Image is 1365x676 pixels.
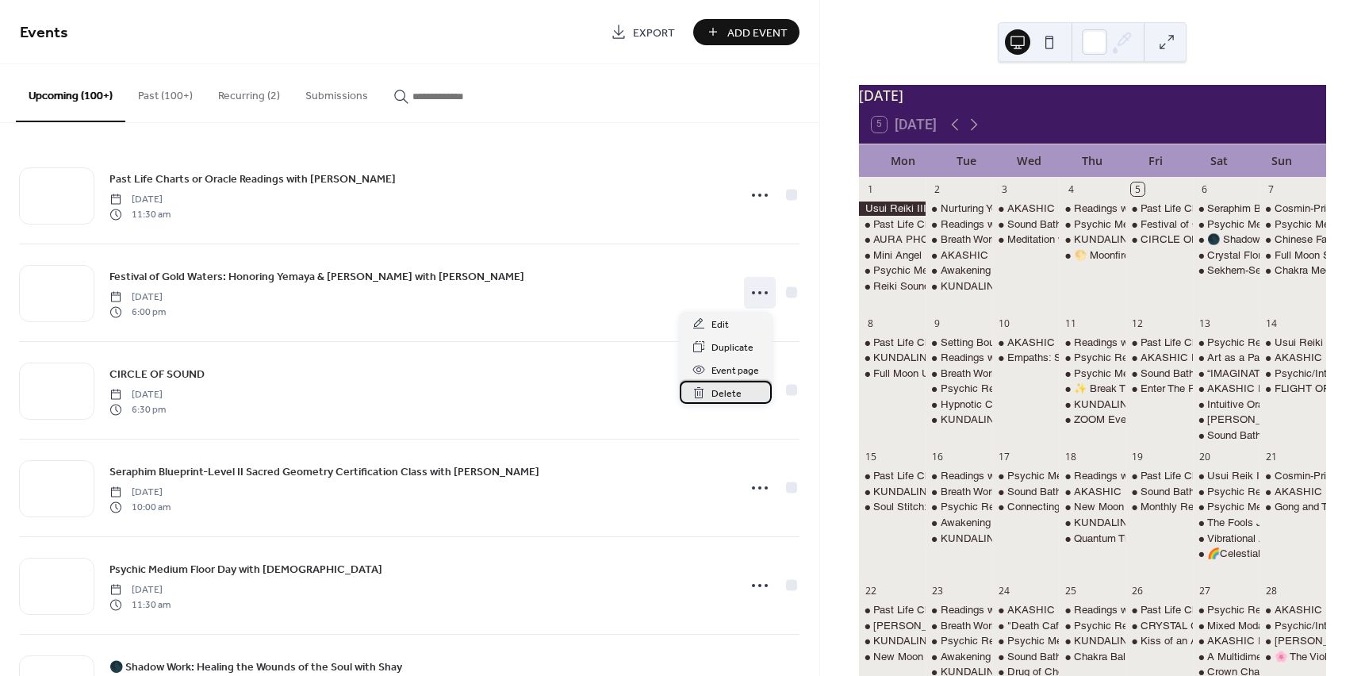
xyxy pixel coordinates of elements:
[711,386,742,402] span: Delete
[859,485,926,499] div: KUNDALINI YOGA
[1193,634,1260,648] div: AKASHIC RECORDS READING with Valeri (& Other Psychic Services)
[1059,619,1125,633] div: Psychic Readings Floor Day with Gayla!!
[992,217,1059,232] div: Sound Bath Toning Meditation with Singing Bowls & Channeled Light Language & Song
[926,650,992,664] div: Awakening the Heart: A Journey to Inner Peace with Valeri
[941,351,1178,365] div: Readings with Psychic Medium [PERSON_NAME]
[1193,650,1260,664] div: A Multidimensional Healing Circle with Sean
[1064,317,1078,330] div: 11
[873,500,1161,514] div: Soul Stitch: Sewing Your Spirit Poppet with [PERSON_NAME]
[1193,413,1260,427] div: Don Jose Ruiz presents The House of the Art of Dreams Summer–Fall 2025 Tour
[859,603,926,617] div: Past Life Charts or Oracle Readings with April Azzolino
[1074,336,1311,350] div: Readings with Psychic Medium [PERSON_NAME]
[941,232,1229,247] div: Breath Work & Sound Bath Meditation with [PERSON_NAME]
[1193,217,1260,232] div: Psychic Medium Floor Day with Crista
[941,263,1273,278] div: Awakening the Heart: A Journey to Inner Peace with [PERSON_NAME]
[1193,351,1260,365] div: Art as a Path to Self-Discovery for Kids with Valeri
[926,469,992,483] div: Readings with Psychic Medium Ashley Jodra
[926,263,992,278] div: Awakening the Heart: A Journey to Inner Peace with Valeri
[1059,398,1125,412] div: KUNDALINI YOGA
[859,469,926,483] div: Past Life Charts or Oracle Readings with April Azzolino
[873,351,962,365] div: KUNDALINI YOGA
[1059,485,1125,499] div: AKASHIC RECORDS READING with Valeri (& Other Psychic Services)
[109,402,166,417] span: 6:30 pm
[1059,248,1125,263] div: 🌕 Moonfire: Full Moon Ritual & Meditation with Elowynn
[941,398,1120,412] div: Hypnotic Cord Cutting Class with April
[633,25,675,41] span: Export
[1131,451,1145,464] div: 19
[1260,263,1326,278] div: Chakra Meditation with Renee
[1193,398,1260,412] div: Intuitive Oracle Card Reading class with Gayla
[1131,182,1145,196] div: 5
[1125,634,1192,648] div: Kiss of an Angel Archangel Raphael Meditation and Experience with Crista
[1141,232,1240,247] div: CIRCLE OF SOUND
[859,248,926,263] div: Mini Angel Reiki Package with Leeza
[1059,603,1125,617] div: Readings with Psychic Medium Ashley Jodra
[864,317,877,330] div: 8
[1059,500,1125,514] div: New Moon CACAO Ceremony & Drumming Circle with Gayla
[859,650,926,664] div: New Moon Goddess Activation Meditation with Leeza
[1193,547,1260,561] div: 🌈Celestial Reset: New Moon Reiki Chakra Sound Bath🌕 w/ Elowynn & Renee
[930,317,944,330] div: 9
[873,367,1068,381] div: Full Moon Unicorn Reiki Circle with Leeza
[1260,367,1326,381] div: Psychic/Intuitive Development Group with Crista
[20,17,68,48] span: Events
[941,382,1193,396] div: Psychic Readings Floor Day with [PERSON_NAME]!!
[1007,469,1275,483] div: Psychic Medium Floor Day with [DEMOGRAPHIC_DATA]
[926,485,992,499] div: Breath Work & Sound Bath Meditation with Karen
[1260,351,1326,365] div: AKASHIC RECORDS READING with Valeri (& Other Psychic Services)
[109,367,205,383] span: CIRCLE OF SOUND
[1198,451,1211,464] div: 20
[998,451,1011,464] div: 17
[1059,367,1125,381] div: Psychic Medium Floor Day with Crista
[859,367,926,381] div: Full Moon Unicorn Reiki Circle with Leeza
[1193,485,1260,499] div: Psychic Readings Floor Day with Gayla!!
[109,170,396,188] a: Past Life Charts or Oracle Readings with [PERSON_NAME]
[992,603,1059,617] div: AKASHIC RECORDS READING with Valeri (& Other Psychic Services)
[1125,232,1192,247] div: CIRCLE OF SOUND
[873,263,1141,278] div: Psychic Medium Floor Day with [DEMOGRAPHIC_DATA]
[859,336,926,350] div: Past Life Charts or Oracle Readings with April Azzolino
[1125,603,1192,617] div: Past Life Charts or Oracle Readings with April Azzolino
[109,207,171,221] span: 11:30 am
[859,263,926,278] div: Psychic Medium Floor Day with Crista
[109,464,539,481] span: Seraphim Blueprint-Level II Sacred Geometry Certification Class with [PERSON_NAME]
[873,336,1154,350] div: Past Life Charts or Oracle Readings with [PERSON_NAME]
[926,398,992,412] div: Hypnotic Cord Cutting Class with April
[1198,585,1211,598] div: 27
[930,451,944,464] div: 16
[1260,485,1326,499] div: AKASHIC RECORDS READING with Valeri (& Other Psychic Services)
[109,500,171,514] span: 10:00 am
[941,367,1229,381] div: Breath Work & Sound Bath Meditation with [PERSON_NAME]
[1059,469,1125,483] div: Readings with Psychic Medium Ashley Jodra
[926,367,992,381] div: Breath Work & Sound Bath Meditation with Karen
[1131,585,1145,598] div: 26
[941,650,1273,664] div: Awakening the Heart: A Journey to Inner Peace with [PERSON_NAME]
[992,650,1059,664] div: Sound Bath Toning Meditation with Singing Bowls & Channeled Light Language & Song
[1193,336,1260,350] div: Psychic Readings Floor Day with Gayla!!
[998,144,1061,177] div: Wed
[1125,217,1192,232] div: Festival of Gold Waters: Honoring Yemaya & Oshun with Elowynn
[941,469,1178,483] div: Readings with Psychic Medium [PERSON_NAME]
[859,351,926,365] div: KUNDALINI YOGA
[1260,336,1326,350] div: Usui Reiki II plus Holy Fire Certification Class with Gayla
[992,634,1059,648] div: Psychic Medium Floor Day with Crista
[926,232,992,247] div: Breath Work & Sound Bath Meditation with Karen
[859,232,926,247] div: AURA PHOTO's - Labor Day Special
[992,619,1059,633] div: "Death Café Las Vegas"
[1059,532,1125,546] div: Quantum Thought – How your Mind Shapes Reality with Rose
[859,634,926,648] div: KUNDALINI YOGA
[926,634,992,648] div: Psychic Readings Floor Day with Gayla!!
[1059,336,1125,350] div: Readings with Psychic Medium Ashley Jodra
[109,562,382,578] span: Psychic Medium Floor Day with [DEMOGRAPHIC_DATA]
[926,248,992,263] div: AKASHIC RECORDS READING with Valeri (& Other Psychic Services)
[109,267,524,286] a: Festival of Gold Waters: Honoring Yemaya & [PERSON_NAME] with [PERSON_NAME]
[109,659,402,676] span: 🌑 Shadow Work: Healing the Wounds of the Soul with Shay
[1260,650,1326,664] div: 🌸 The Violet Flame Circle 🌸Women's Circle with Noella
[1187,144,1251,177] div: Sat
[1193,532,1260,546] div: Vibrational Awakening: A Journey into Light Language with Valeri
[926,532,992,546] div: KUNDALINI YOGA
[1064,182,1078,196] div: 4
[1060,144,1124,177] div: Thu
[16,64,125,122] button: Upcoming (100+)
[1074,367,1342,381] div: Psychic Medium Floor Day with [DEMOGRAPHIC_DATA]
